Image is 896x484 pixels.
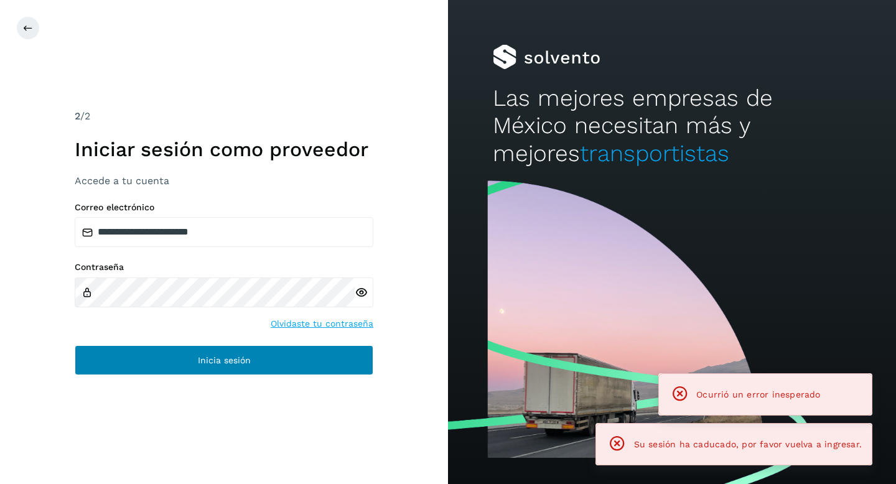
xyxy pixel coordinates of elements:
[75,110,80,122] span: 2
[75,262,373,272] label: Contraseña
[493,85,851,167] h2: Las mejores empresas de México necesitan más y mejores
[271,317,373,330] a: Olvidaste tu contraseña
[75,202,373,213] label: Correo electrónico
[634,439,862,449] span: Su sesión ha caducado, por favor vuelva a ingresar.
[75,109,373,124] div: /2
[75,345,373,375] button: Inicia sesión
[198,356,251,365] span: Inicia sesión
[696,389,820,399] span: Ocurrió un error inesperado
[75,175,373,187] h3: Accede a tu cuenta
[75,137,373,161] h1: Iniciar sesión como proveedor
[580,140,729,167] span: transportistas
